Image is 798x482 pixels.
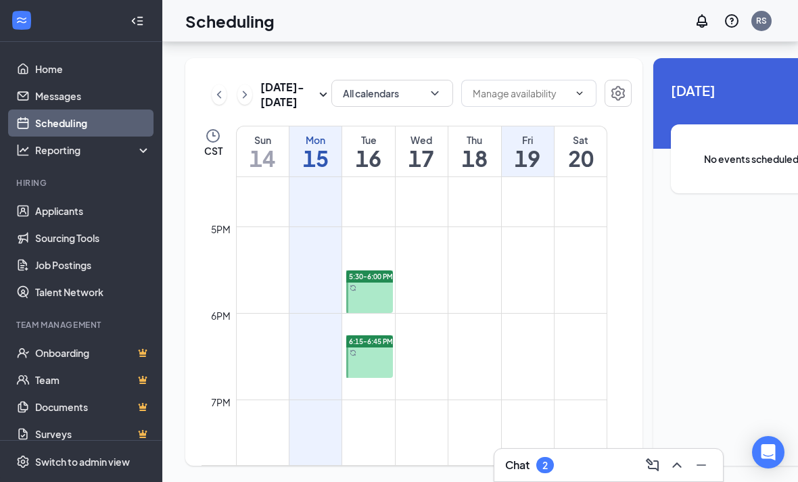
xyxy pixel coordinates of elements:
a: Home [35,55,151,82]
a: September 19, 2025 [502,126,554,176]
h1: Scheduling [185,9,275,32]
button: ComposeMessage [642,454,663,476]
div: 2 [542,460,548,471]
a: September 15, 2025 [289,126,342,176]
div: 5pm [208,222,233,237]
button: Minimize [690,454,712,476]
div: Open Intercom Messenger [752,436,784,468]
svg: Notifications [694,13,710,29]
h3: [DATE] - [DATE] [260,80,315,110]
svg: Collapse [131,14,144,28]
a: September 17, 2025 [396,126,448,176]
span: CST [204,144,222,158]
span: 5:30-6:00 PM [349,272,393,281]
svg: ChevronDown [574,88,585,99]
div: Mon [289,133,342,147]
a: Applicants [35,197,151,224]
svg: ChevronDown [428,87,442,100]
a: September 20, 2025 [555,126,607,176]
div: Sat [555,133,607,147]
div: Switch to admin view [35,455,130,468]
div: Team Management [16,319,148,331]
div: RS [756,15,767,26]
input: Manage availability [473,86,569,101]
div: Sun [237,133,289,147]
div: Wed [396,133,448,147]
h3: Chat [505,458,530,473]
button: ChevronRight [237,85,252,105]
div: 6pm [208,308,233,323]
a: OnboardingCrown [35,339,151,366]
svg: ChevronRight [238,87,252,103]
svg: Sync [350,350,356,356]
a: SurveysCrown [35,420,151,448]
button: ChevronUp [666,454,688,476]
div: Hiring [16,177,148,189]
svg: Analysis [16,143,30,157]
a: Job Postings [35,251,151,279]
h1: 16 [342,147,394,170]
div: 7pm [208,395,233,410]
a: DocumentsCrown [35,393,151,420]
svg: Sync [350,285,356,291]
div: Thu [448,133,500,147]
svg: Clock [205,128,221,144]
a: September 14, 2025 [237,126,289,176]
a: September 18, 2025 [448,126,500,176]
a: TeamCrown [35,366,151,393]
svg: QuestionInfo [724,13,740,29]
svg: WorkstreamLogo [15,14,28,27]
svg: ComposeMessage [644,457,661,473]
a: September 16, 2025 [342,126,394,176]
div: Reporting [35,143,151,157]
span: 6:15-6:45 PM [349,337,393,346]
svg: Settings [610,85,626,101]
svg: Minimize [693,457,709,473]
div: Tue [342,133,394,147]
a: Settings [605,80,632,110]
a: Messages [35,82,151,110]
svg: ChevronLeft [212,87,226,103]
svg: ChevronUp [669,457,685,473]
button: Settings [605,80,632,107]
h1: 19 [502,147,554,170]
h1: 18 [448,147,500,170]
h1: 17 [396,147,448,170]
h1: 14 [237,147,289,170]
h1: 20 [555,147,607,170]
button: All calendarsChevronDown [331,80,453,107]
h1: 15 [289,147,342,170]
svg: Settings [16,455,30,468]
a: Talent Network [35,279,151,306]
svg: SmallChevronDown [315,87,331,103]
div: Fri [502,133,554,147]
button: ChevronLeft [212,85,227,105]
a: Scheduling [35,110,151,137]
a: Sourcing Tools [35,224,151,251]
